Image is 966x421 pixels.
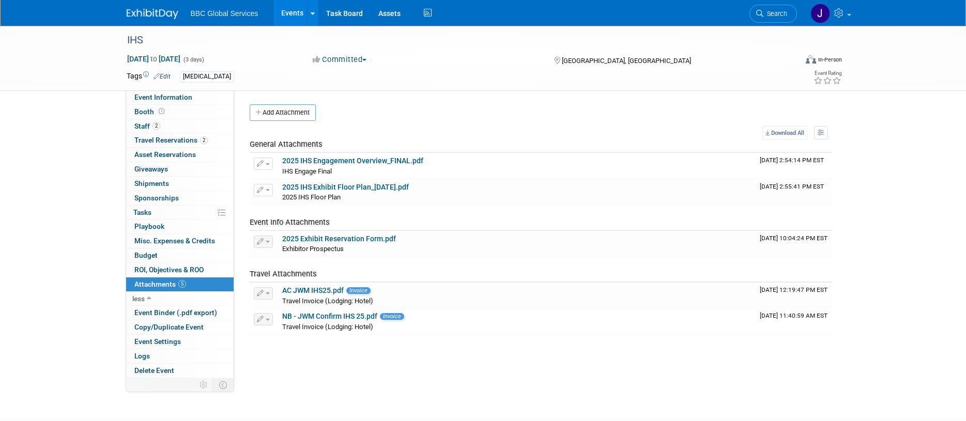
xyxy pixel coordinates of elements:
[282,245,344,253] span: Exhibitor Prospectus
[126,119,234,133] a: Staff2
[178,280,186,288] span: 5
[810,4,830,23] img: Jennifer Benedict
[126,220,234,233] a: Playbook
[762,126,807,140] a: Download All
[127,71,171,83] td: Tags
[309,54,371,65] button: Committed
[126,320,234,334] a: Copy/Duplicate Event
[124,31,781,50] div: IHS
[157,107,166,115] span: Booth not reserved yet
[126,148,234,162] a: Asset Reservations
[134,122,160,130] span: Staff
[134,251,158,259] span: Budget
[756,308,832,334] td: Upload Timestamp
[134,136,208,144] span: Travel Reservations
[134,323,204,331] span: Copy/Duplicate Event
[126,335,234,349] a: Event Settings
[749,5,797,23] a: Search
[250,104,316,121] button: Add Attachment
[818,56,842,64] div: In-Person
[126,105,234,119] a: Booth
[134,352,150,360] span: Logs
[126,306,234,320] a: Event Binder (.pdf export)
[134,222,164,230] span: Playbook
[756,179,832,205] td: Upload Timestamp
[126,191,234,205] a: Sponsorships
[763,10,787,18] span: Search
[126,364,234,378] a: Delete Event
[806,55,816,64] img: Format-Inperson.png
[126,90,234,104] a: Event Information
[126,162,234,176] a: Giveaways
[195,378,213,392] td: Personalize Event Tab Strip
[126,206,234,220] a: Tasks
[760,183,824,190] span: Upload Timestamp
[152,122,160,130] span: 2
[250,139,323,149] span: General Attachments
[282,235,396,243] a: 2025 Exhibit Reservation Form.pdf
[250,217,330,227] span: Event Info Attachments
[180,71,234,82] div: [MEDICAL_DATA]
[380,313,404,320] span: Invoice
[134,237,215,245] span: Misc. Expenses & Credits
[134,194,179,202] span: Sponsorships
[134,107,166,116] span: Booth
[127,9,178,19] img: ExhibitDay
[134,266,204,274] span: ROI, Objectives & ROO
[282,183,409,191] a: 2025 IHS Exhibit Floor Plan_[DATE].pdf
[282,193,341,201] span: 2025 IHS Floor Plan
[127,54,181,64] span: [DATE] [DATE]
[134,165,168,173] span: Giveaways
[134,150,196,159] span: Asset Reservations
[212,378,234,392] td: Toggle Event Tabs
[182,56,204,63] span: (3 days)
[132,294,145,303] span: less
[760,312,827,319] span: Upload Timestamp
[134,337,181,346] span: Event Settings
[126,177,234,191] a: Shipments
[760,235,827,242] span: Upload Timestamp
[133,208,151,216] span: Tasks
[200,136,208,144] span: 2
[282,167,332,175] span: IHS Engage Final
[756,231,832,257] td: Upload Timestamp
[562,57,691,65] span: [GEOGRAPHIC_DATA], [GEOGRAPHIC_DATA]
[134,280,186,288] span: Attachments
[760,286,827,293] span: Upload Timestamp
[126,277,234,291] a: Attachments5
[756,153,832,179] td: Upload Timestamp
[282,323,373,331] span: Travel Invoice (Lodging: Hotel)
[282,312,377,320] a: NB - JWM Confirm IHS 25.pdf
[126,133,234,147] a: Travel Reservations2
[346,287,371,294] span: Invoice
[134,366,174,375] span: Delete Event
[282,286,344,294] a: AC JWM IHS25.pdf
[149,55,159,63] span: to
[250,269,317,278] span: Travel Attachments
[282,297,373,305] span: Travel Invoice (Lodging: Hotel)
[814,71,841,76] div: Event Rating
[134,93,192,101] span: Event Information
[760,157,824,164] span: Upload Timestamp
[126,349,234,363] a: Logs
[134,308,217,317] span: Event Binder (.pdf export)
[126,234,234,248] a: Misc. Expenses & Credits
[191,9,258,18] span: BBC Global Services
[126,263,234,277] a: ROI, Objectives & ROO
[126,292,234,306] a: less
[756,283,832,308] td: Upload Timestamp
[736,54,842,69] div: Event Format
[282,157,423,165] a: 2025 IHS Engagement Overview_FINAL.pdf
[134,179,169,188] span: Shipments
[126,248,234,262] a: Budget
[154,73,171,80] a: Edit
